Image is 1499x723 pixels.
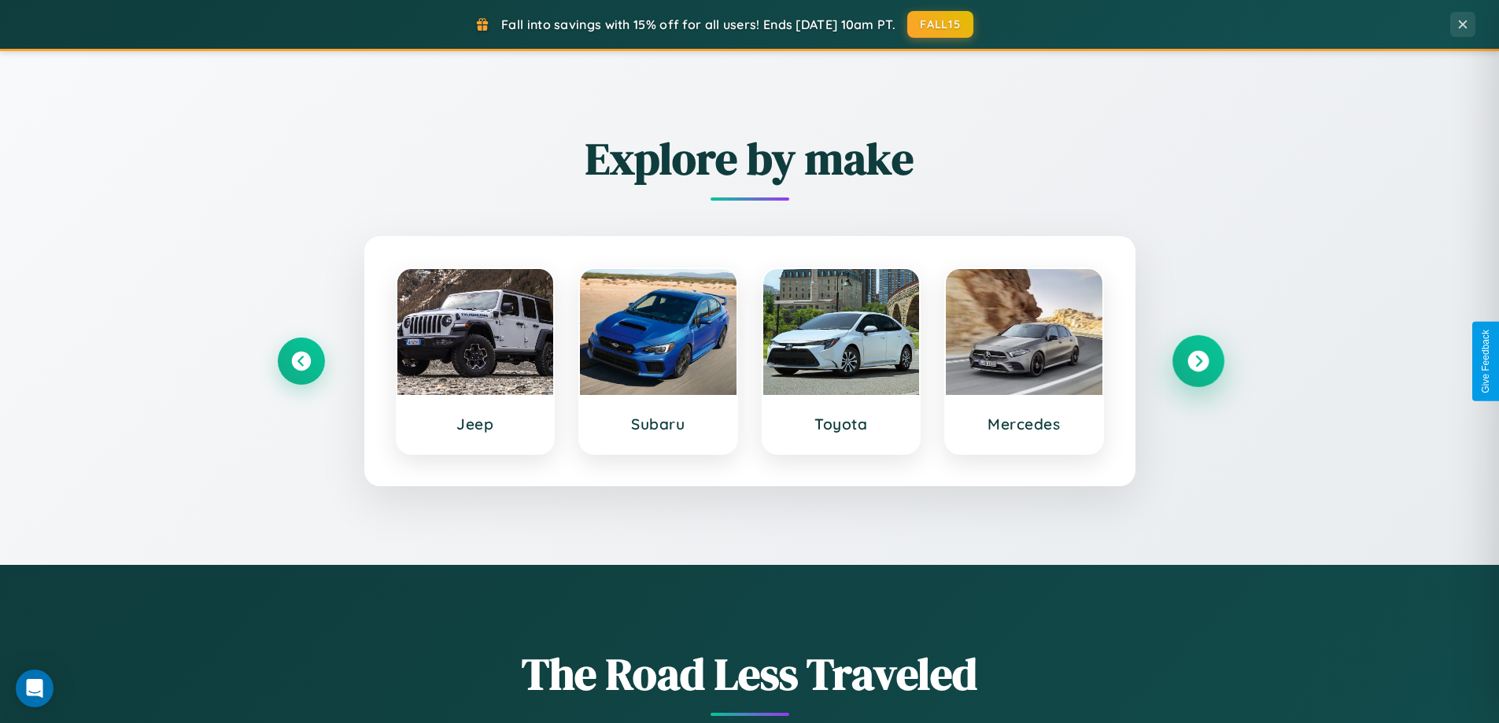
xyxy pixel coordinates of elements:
[413,415,538,433] h3: Jeep
[501,17,895,32] span: Fall into savings with 15% off for all users! Ends [DATE] 10am PT.
[16,670,54,707] div: Open Intercom Messenger
[962,415,1087,433] h3: Mercedes
[907,11,973,38] button: FALL15
[779,415,904,433] h3: Toyota
[596,415,721,433] h3: Subaru
[278,644,1222,704] h1: The Road Less Traveled
[1480,330,1491,393] div: Give Feedback
[278,128,1222,189] h2: Explore by make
